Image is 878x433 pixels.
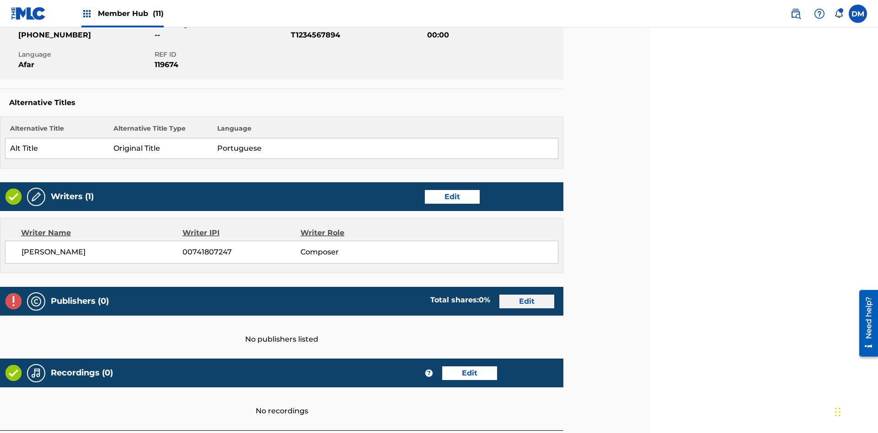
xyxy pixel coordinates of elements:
img: MLC Logo [11,7,46,20]
a: Edit [425,190,480,204]
span: Language [18,50,152,59]
iframe: Resource Center [852,286,878,361]
a: Public Search [787,5,805,23]
td: Portuguese [213,138,558,159]
img: Publishers [31,296,42,307]
th: Language [213,124,558,138]
td: Alt Title [5,138,109,159]
div: Help [810,5,829,23]
h5: Alternative Titles [9,98,554,107]
img: Top Rightsholders [81,8,92,19]
div: Drag [835,398,841,426]
span: (11) [153,9,164,18]
span: Composer [300,247,408,258]
span: T1234567894 [291,30,425,41]
h5: Recordings (0) [51,368,113,378]
span: REF ID [155,50,289,59]
th: Alternative Title Type [109,124,213,138]
span: 0 % [479,296,490,304]
h5: Publishers (0) [51,296,109,306]
img: Writers [31,191,42,202]
img: Valid [5,189,21,205]
th: Alternative Title [5,124,109,138]
a: Edit [442,366,497,380]
div: Writer Name [21,227,182,238]
div: Total shares: [430,295,490,306]
a: Edit [499,295,554,308]
img: Recordings [31,368,42,379]
div: User Menu [849,5,867,23]
iframe: Chat Widget [832,389,878,433]
span: Member Hub [98,8,164,19]
span: 00:00 [427,30,561,41]
span: 00741807247 [182,247,300,258]
img: search [790,8,801,19]
img: Valid [5,365,21,381]
img: Invalid [5,293,21,309]
span: -- [155,30,289,41]
td: Original Title [109,138,213,159]
span: [PHONE_NUMBER] [18,30,152,41]
div: Notifications [834,9,843,18]
div: Writer IPI [182,227,301,238]
span: ? [425,370,433,377]
span: [PERSON_NAME] [21,247,182,258]
span: Afar [18,59,152,70]
h5: Writers (1) [51,191,94,202]
img: help [814,8,825,19]
div: Writer Role [300,227,408,238]
span: 119674 [155,59,289,70]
